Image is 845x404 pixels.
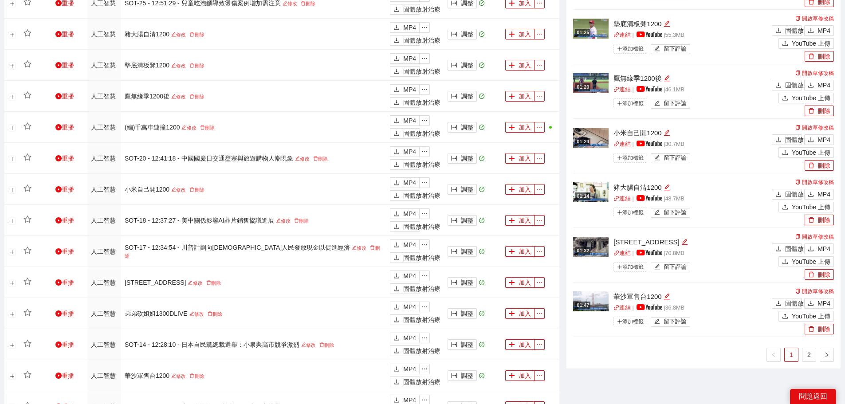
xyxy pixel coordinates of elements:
font: 01:14 [577,193,589,199]
span: 刪除 [294,218,299,223]
button: 展開行 [9,217,16,224]
font: 修改 [176,32,186,37]
font: 加入 [519,62,531,69]
span: 編輯 [654,209,660,216]
button: 加加入 [505,184,535,195]
font: 固體放射治療 [785,191,822,198]
font: 刪除 [318,156,328,161]
span: 編輯 [171,32,176,37]
div: 編輯 [664,182,670,193]
span: 刪除 [808,217,814,224]
span: 列寬 [451,217,457,224]
span: 複製 [795,71,801,76]
span: 下載 [808,246,814,253]
span: 關聯 [613,86,619,92]
font: 加入 [519,31,531,38]
img: yt_logo_rgb_light.a676ea31.png [637,31,662,37]
font: 刪除 [195,187,204,192]
span: 列寬 [451,124,457,131]
button: 加加入 [505,29,535,39]
button: 下載MP4 [390,239,420,250]
button: 列寬調整 [448,153,477,164]
font: 重播 [62,62,74,69]
span: 關聯 [613,141,619,147]
button: 編輯留下評論 [651,44,690,54]
span: 下載 [393,180,400,187]
button: 省略 [534,215,545,226]
button: 刪除刪除 [805,106,834,116]
button: 省略 [534,91,545,102]
span: 刪除 [189,32,194,37]
font: 開啟草修改稿 [802,70,834,76]
span: 遊戲圈 [55,186,62,192]
span: 編輯 [664,129,670,136]
span: 下載 [393,86,400,94]
font: 調整 [461,186,473,193]
span: 複製 [795,234,801,239]
button: 下載固體放射治療 [772,243,802,254]
font: 連結 [619,196,631,202]
font: YouTube 上傳 [792,40,830,47]
button: 下載MP4 [390,208,420,219]
button: 下載固體放射治療 [390,97,420,108]
img: yt_logo_rgb_light.a676ea31.png [637,141,662,146]
span: 下載 [808,137,814,144]
font: 01:25 [577,30,589,35]
font: 刪除 [306,1,315,6]
span: 編輯 [681,239,688,245]
span: 刪除 [808,108,814,115]
font: 加入 [519,93,531,100]
font: 刪除 [205,125,215,130]
font: 開啟草修改稿 [802,234,834,240]
span: 關聯 [613,32,619,38]
font: 固體放射治療 [403,223,440,230]
font: 固體放射治療 [403,37,440,44]
span: 編輯 [664,75,670,82]
span: 複製 [795,16,801,21]
span: 下載 [393,6,400,13]
button: 下載MP4 [390,177,420,188]
font: 調整 [461,124,473,131]
span: 編輯 [654,46,660,52]
font: 留下評論 [664,155,687,161]
span: 下載 [808,27,814,35]
span: 省略 [420,118,429,124]
span: 刪除 [189,187,194,192]
button: 列寬調整 [448,29,477,39]
img: a57abd2e-6a92-41e6-bfb6-02ed670b117f.jpg [573,19,609,39]
span: 編輯 [171,63,176,68]
span: 下載 [393,161,400,169]
span: 下載 [393,130,400,137]
img: 3b6263df-67fc-4367-8dc8-341c7e9e5585.jpg [573,128,609,148]
span: 列寬 [451,186,457,193]
button: 展開行 [9,155,16,162]
span: 複製 [795,125,801,130]
font: MP4 [403,117,416,124]
span: 遊戲圈 [55,217,62,224]
span: 省略 [420,149,429,155]
font: MP4 [817,136,830,143]
font: 加入 [519,124,531,131]
font: 加入 [519,217,531,224]
font: 重播 [62,186,74,193]
div: 編輯 [664,128,670,138]
span: 省略 [420,24,429,31]
font: 修改 [300,156,310,161]
font: 修改 [281,218,291,224]
span: 加 [509,217,515,224]
span: 下載 [393,68,400,75]
span: 編輯 [352,245,357,250]
span: 省略 [535,217,544,224]
button: 上傳YouTube 上傳 [778,202,834,212]
font: 刪除 [818,216,830,224]
font: 留下評論 [664,46,687,52]
span: 刪除 [189,94,194,99]
button: 列寬調整 [448,91,477,102]
div: 編輯 [664,19,670,29]
span: 加 [509,31,515,38]
font: 留下評論 [664,100,687,106]
button: 加加入 [505,60,535,71]
button: 省略 [419,53,430,64]
span: 編輯 [664,20,670,27]
span: 加 [509,124,515,131]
